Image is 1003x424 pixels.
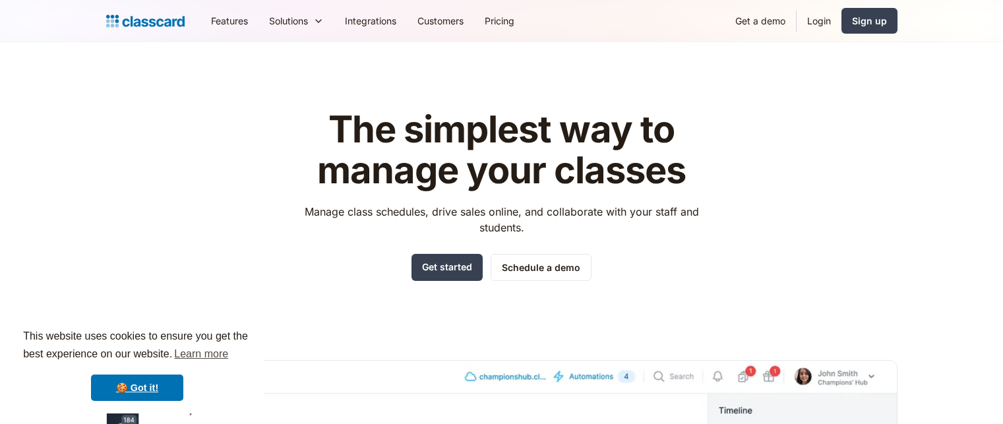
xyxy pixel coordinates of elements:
a: Pricing [474,6,525,36]
div: Solutions [258,6,334,36]
a: dismiss cookie message [91,375,183,401]
p: Manage class schedules, drive sales online, and collaborate with your staff and students. [292,204,711,235]
a: Sign up [841,8,897,34]
a: Login [797,6,841,36]
div: cookieconsent [11,316,264,413]
a: Get started [411,254,483,281]
div: Solutions [269,14,308,28]
a: Schedule a demo [491,254,592,281]
span: This website uses cookies to ensure you get the best experience on our website. [23,328,251,364]
a: home [106,12,185,30]
div: Sign up [852,14,887,28]
a: learn more about cookies [172,344,230,364]
a: Features [200,6,258,36]
a: Customers [407,6,474,36]
a: Integrations [334,6,407,36]
a: Get a demo [725,6,796,36]
h1: The simplest way to manage your classes [292,109,711,191]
